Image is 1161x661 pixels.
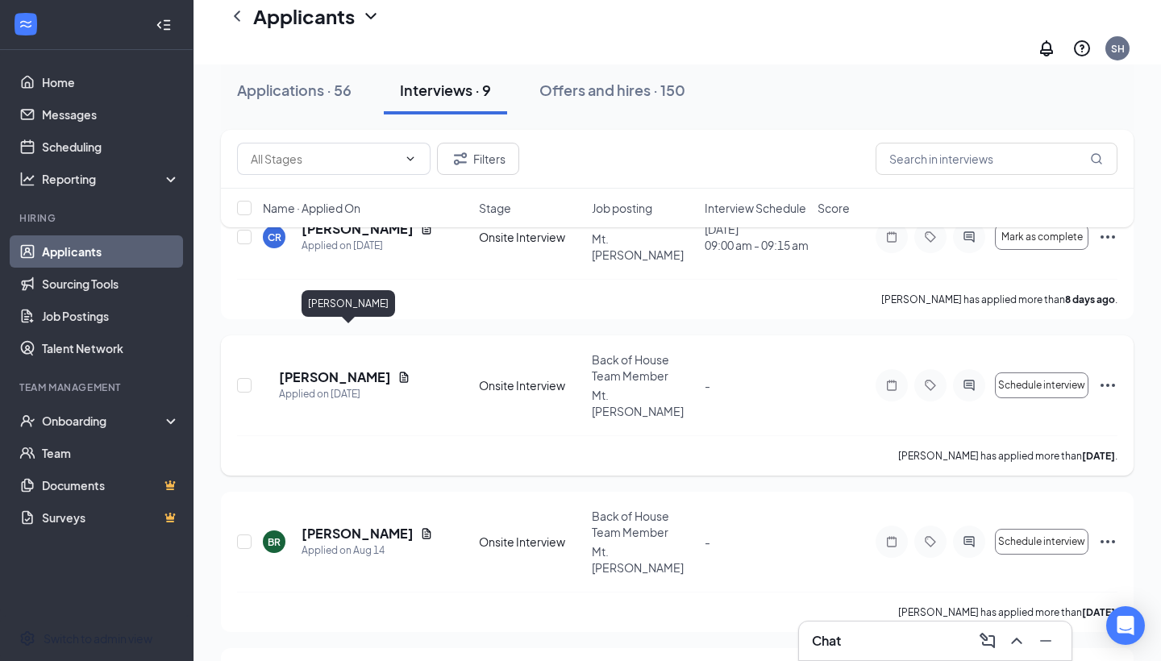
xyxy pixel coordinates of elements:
[451,149,470,168] svg: Filter
[19,630,35,646] svg: Settings
[882,535,901,548] svg: Note
[592,387,695,419] p: Mt. [PERSON_NAME]
[302,543,433,559] div: Applied on Aug 14
[420,527,433,540] svg: Document
[995,529,1088,555] button: Schedule interview
[1106,606,1145,645] div: Open Intercom Messenger
[1090,152,1103,165] svg: MagnifyingGlass
[1082,606,1115,618] b: [DATE]
[227,6,247,26] svg: ChevronLeft
[882,379,901,392] svg: Note
[42,66,180,98] a: Home
[479,200,511,216] span: Stage
[978,631,997,651] svg: ComposeMessage
[44,630,180,646] div: Switch to admin view
[1007,631,1026,651] svg: ChevronUp
[1082,450,1115,462] b: [DATE]
[404,152,417,165] svg: ChevronDown
[42,98,180,131] a: Messages
[279,386,410,402] div: Applied on [DATE]
[921,379,940,392] svg: Tag
[479,377,582,393] div: Onsite Interview
[42,469,180,501] a: DocumentsCrown
[959,535,979,548] svg: ActiveChat
[19,171,35,187] svg: Analysis
[592,543,695,576] p: Mt. [PERSON_NAME]
[921,535,940,548] svg: Tag
[975,628,1001,654] button: ComposeMessage
[705,378,710,393] span: -
[42,413,166,429] div: Onboarding
[42,332,180,364] a: Talent Network
[592,200,652,216] span: Job posting
[437,143,519,175] button: Filter Filters
[998,536,1085,547] span: Schedule interview
[237,80,352,100] div: Applications · 56
[479,534,582,550] div: Onsite Interview
[1004,628,1030,654] button: ChevronUp
[995,372,1088,398] button: Schedule interview
[19,413,35,429] svg: UserCheck
[818,200,850,216] span: Score
[18,16,34,32] svg: WorkstreamLogo
[1036,631,1055,651] svg: Minimize
[1111,42,1125,56] div: SH
[400,80,491,100] div: Interviews · 9
[19,380,177,394] div: Team Management
[1072,39,1092,58] svg: QuestionInfo
[959,379,979,392] svg: ActiveChat
[302,525,414,543] h5: [PERSON_NAME]
[42,437,180,469] a: Team
[592,509,669,539] span: Back of House Team Member
[812,632,841,650] h3: Chat
[42,268,180,300] a: Sourcing Tools
[42,131,180,163] a: Scheduling
[898,449,1117,463] p: [PERSON_NAME] has applied more than .
[705,237,808,253] span: 09:00 am - 09:15 am
[592,231,695,263] p: Mt. [PERSON_NAME]
[251,150,397,168] input: All Stages
[397,371,410,384] svg: Document
[42,300,180,332] a: Job Postings
[881,293,1117,306] p: [PERSON_NAME] has applied more than .
[1037,39,1056,58] svg: Notifications
[998,380,1085,391] span: Schedule interview
[361,6,381,26] svg: ChevronDown
[1098,376,1117,395] svg: Ellipses
[42,501,180,534] a: SurveysCrown
[705,200,806,216] span: Interview Schedule
[876,143,1117,175] input: Search in interviews
[302,238,433,254] div: Applied on [DATE]
[898,605,1117,619] p: [PERSON_NAME] has applied more than .
[279,368,391,386] h5: [PERSON_NAME]
[705,534,710,549] span: -
[19,211,177,225] div: Hiring
[253,2,355,30] h1: Applicants
[42,171,181,187] div: Reporting
[156,17,172,33] svg: Collapse
[592,352,669,383] span: Back of House Team Member
[268,535,281,549] div: BR
[1033,628,1059,654] button: Minimize
[1065,293,1115,306] b: 8 days ago
[302,290,395,317] div: [PERSON_NAME]
[42,235,180,268] a: Applicants
[539,80,685,100] div: Offers and hires · 150
[1098,532,1117,551] svg: Ellipses
[263,200,360,216] span: Name · Applied On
